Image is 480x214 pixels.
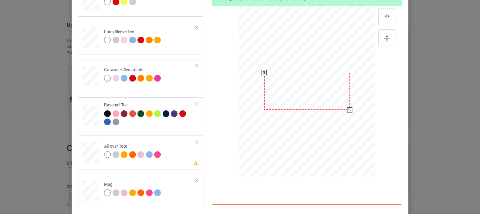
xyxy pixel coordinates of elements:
div: Crewneck Sweatshirt [104,67,163,81]
div: All-over Tote [104,143,163,158]
img: svg+xml;base64,PD94bWwgdmVyc2lvbj0iMS4wIiBlbmNvZGluZz0iVVRGLTgiPz4KPHN2ZyB3aWR0aD0iMjJweCIgaGVpZ2... [384,14,390,18]
div: Crewneck Sweatshirt [78,59,203,93]
div: Baseball Tee [104,102,195,125]
div: Baseball Tee [78,97,203,131]
div: Long Sleeve Tee [78,21,203,55]
div: Mug [104,182,163,196]
div: Mug [78,174,203,208]
img: svg+xml;base64,PD94bWwgdmVyc2lvbj0iMS4wIiBlbmNvZGluZz0iVVRGLTgiPz4KPHN2ZyB3aWR0aD0iMTZweCIgaGVpZ2... [384,35,389,42]
img: heather_texture.png [113,119,119,125]
div: All-over Tote [78,135,203,169]
div: Long Sleeve Tee [104,29,163,43]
